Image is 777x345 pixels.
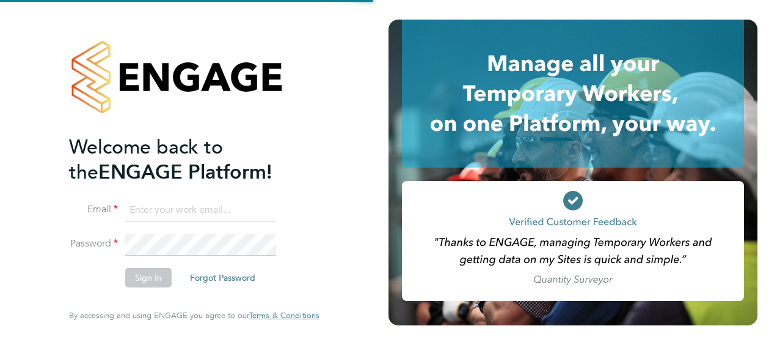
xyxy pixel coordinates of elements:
label: Email [69,203,118,216]
span: By accessing and using ENGAGE you agree to our [69,310,319,321]
label: Password [69,237,118,250]
button: Forgot Password [180,268,265,287]
h2: ENGAGE Platform! [69,135,307,185]
a: Terms & Conditions [249,311,319,321]
input: Enter your work email... [125,199,276,221]
span: Welcome back to the [69,135,223,184]
button: Sign In [125,268,172,287]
